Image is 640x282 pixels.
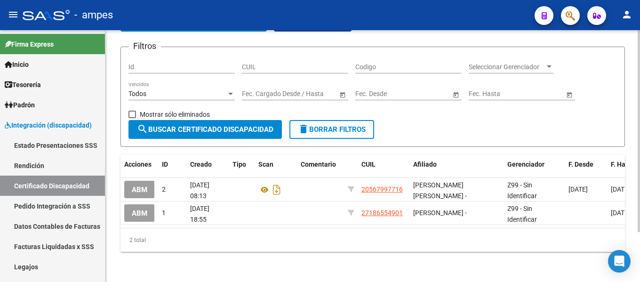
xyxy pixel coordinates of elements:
[361,161,376,168] span: CUIL
[611,161,635,168] span: F. Hasta
[5,80,41,90] span: Tesorería
[5,59,29,70] span: Inicio
[451,89,461,99] button: Open calendar
[337,89,347,99] button: Open calendar
[298,123,309,135] mat-icon: delete
[413,181,467,200] span: [PERSON_NAME] [PERSON_NAME] -
[258,161,273,168] span: Scan
[413,209,467,217] span: [PERSON_NAME] -
[621,9,632,20] mat-icon: person
[565,154,607,175] datatable-header-cell: F. Desde
[301,161,336,168] span: Comentario
[124,161,152,168] span: Acciones
[232,161,246,168] span: Tipo
[361,185,403,193] span: 20567997716
[504,154,565,175] datatable-header-cell: Gerenciador
[271,182,283,197] i: Descargar documento
[124,204,155,222] button: ABM
[132,209,147,218] span: ABM
[140,109,210,120] span: Mostrar sólo eliminados
[190,161,212,168] span: Creado
[398,90,444,98] input: Fecha fin
[190,181,209,200] span: [DATE] 08:13
[255,154,297,175] datatable-header-cell: Scan
[298,125,366,134] span: Borrar Filtros
[186,154,229,175] datatable-header-cell: Creado
[507,181,537,200] span: Z99 - Sin Identificar
[5,39,54,49] span: Firma Express
[469,90,503,98] input: Fecha inicio
[611,185,630,193] span: [DATE]
[242,90,276,98] input: Fecha inicio
[190,205,209,223] span: [DATE] 18:55
[120,228,625,252] div: 2 total
[568,161,593,168] span: F. Desde
[128,40,161,53] h3: Filtros
[162,161,168,168] span: ID
[358,154,409,175] datatable-header-cell: CUIL
[511,90,557,98] input: Fecha fin
[568,185,588,193] span: [DATE]
[124,181,155,198] button: ABM
[289,120,374,139] button: Borrar Filtros
[120,154,158,175] datatable-header-cell: Acciones
[297,154,344,175] datatable-header-cell: Comentario
[409,154,504,175] datatable-header-cell: Afiliado
[8,9,19,20] mat-icon: menu
[137,123,148,135] mat-icon: search
[469,63,545,71] span: Seleccionar Gerenciador
[162,209,166,217] span: 1
[74,5,113,25] span: - ampes
[564,89,574,99] button: Open calendar
[361,209,403,217] span: 27186554901
[355,90,390,98] input: Fecha inicio
[507,161,544,168] span: Gerenciador
[5,120,92,130] span: Integración (discapacidad)
[413,161,437,168] span: Afiliado
[158,154,186,175] datatable-header-cell: ID
[507,205,537,223] span: Z99 - Sin Identificar
[132,185,147,194] span: ABM
[128,120,282,139] button: Buscar Certificado Discapacidad
[611,209,630,217] span: [DATE]
[162,185,166,193] span: 2
[137,125,273,134] span: Buscar Certificado Discapacidad
[5,100,35,110] span: Padrón
[608,250,631,273] div: Open Intercom Messenger
[284,90,330,98] input: Fecha fin
[128,90,146,97] span: Todos
[229,154,255,175] datatable-header-cell: Tipo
